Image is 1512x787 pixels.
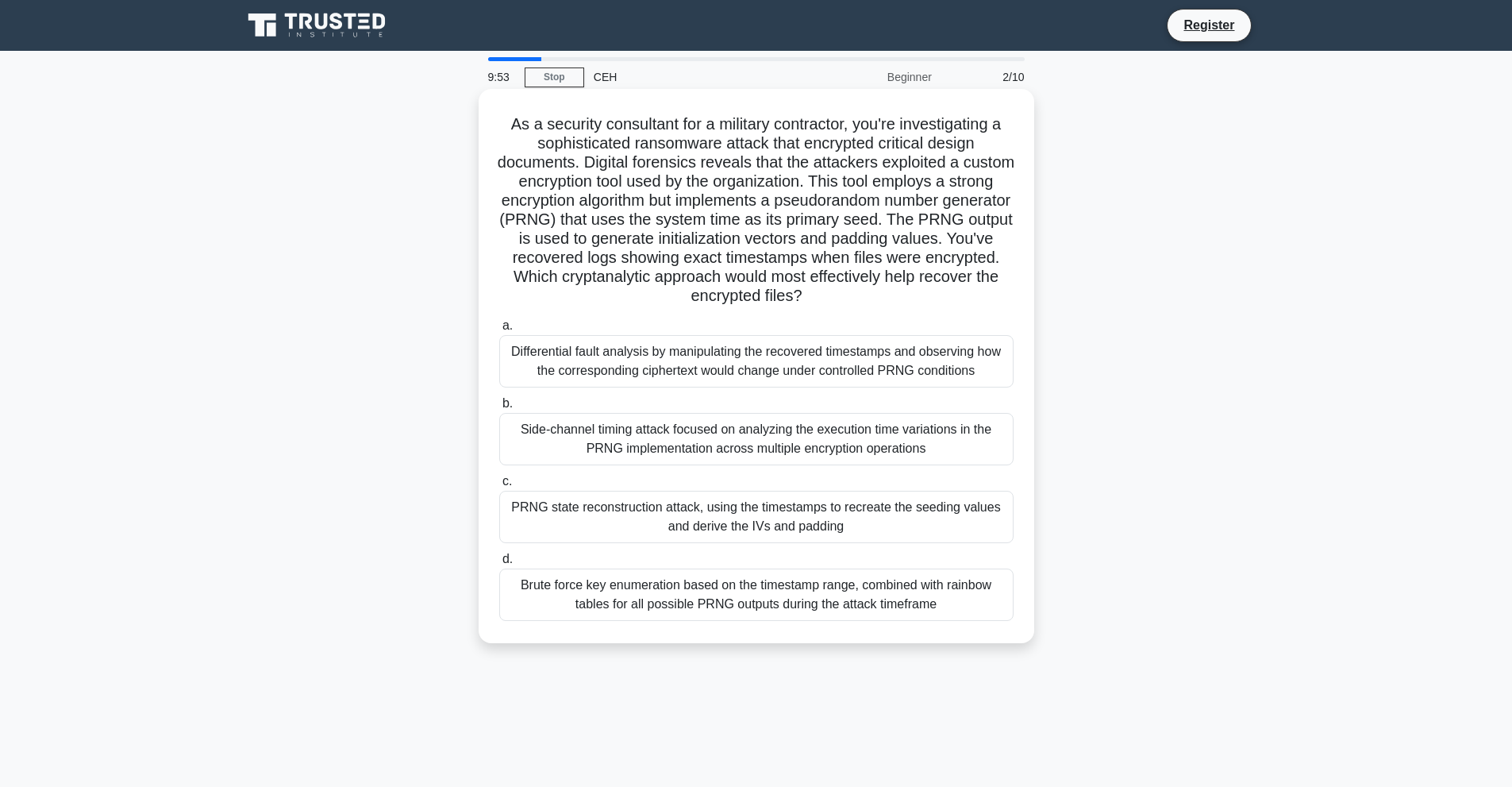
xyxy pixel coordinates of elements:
div: Side-channel timing attack focused on analyzing the execution time variations in the PRNG impleme... [499,413,1014,465]
h5: As a security consultant for a military contractor, you're investigating a sophisticated ransomwa... [498,114,1015,307]
span: d. [502,552,513,565]
a: Stop [525,68,584,87]
div: Brute force key enumeration based on the timestamp range, combined with rainbow tables for all po... [499,569,1014,621]
div: CEH [584,61,802,93]
div: 9:53 [479,61,525,93]
div: Differential fault analysis by manipulating the recovered timestamps and observing how the corres... [499,335,1014,388]
div: Beginner [802,61,941,93]
div: 2/10 [941,61,1034,93]
span: c. [502,474,512,488]
span: b. [502,396,513,410]
div: PRNG state reconstruction attack, using the timestamps to recreate the seeding values and derive ... [499,491,1014,543]
a: Register [1174,15,1244,35]
span: a. [502,318,513,332]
